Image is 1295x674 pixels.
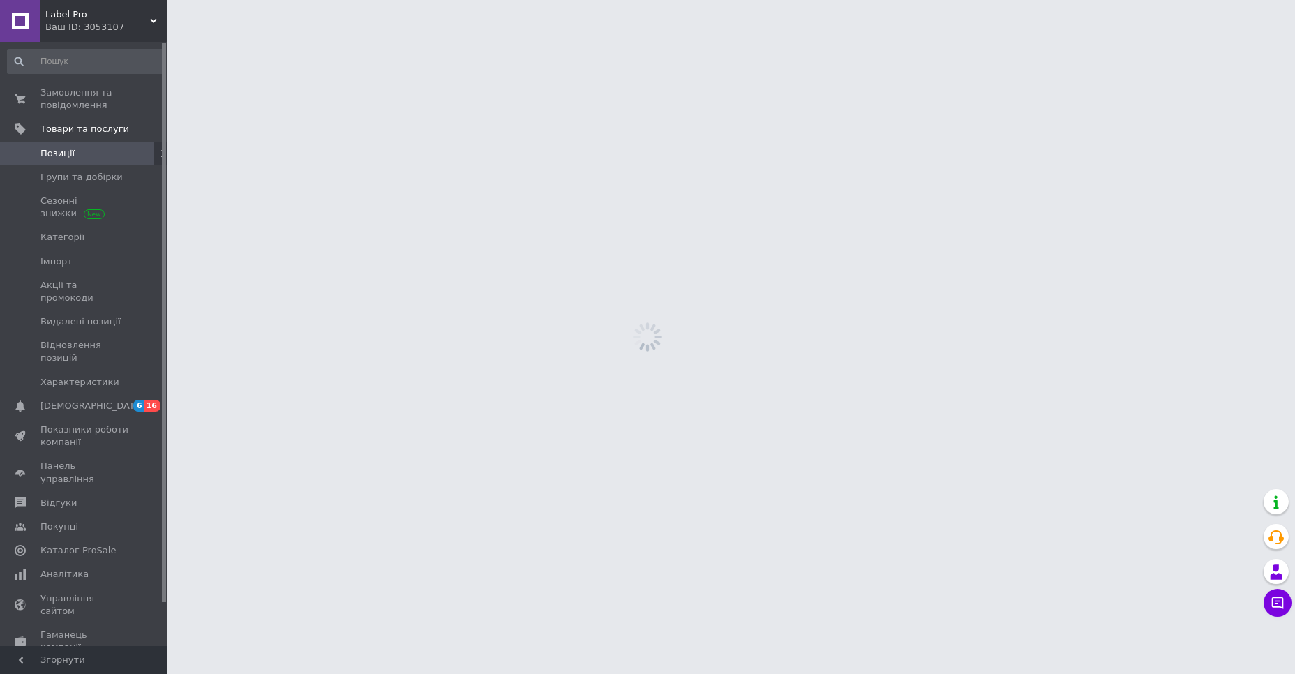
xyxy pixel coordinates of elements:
span: Позиції [40,147,75,160]
span: Label Pro [45,8,150,21]
span: Замовлення та повідомлення [40,87,129,112]
span: Акції та промокоди [40,279,129,304]
span: Покупці [40,521,78,533]
span: Відгуки [40,497,77,509]
span: 16 [144,400,160,412]
span: Характеристики [40,376,119,389]
span: Панель управління [40,460,129,485]
div: Ваш ID: 3053107 [45,21,167,33]
input: Пошук [7,49,165,74]
span: Товари та послуги [40,123,129,135]
span: 6 [133,400,144,412]
span: Показники роботи компанії [40,424,129,449]
span: Аналітика [40,568,89,581]
span: Каталог ProSale [40,544,116,557]
span: [DEMOGRAPHIC_DATA] [40,400,144,412]
span: Категорії [40,231,84,244]
span: Видалені позиції [40,315,121,328]
span: Відновлення позицій [40,339,129,364]
span: Групи та добірки [40,171,123,184]
button: Чат з покупцем [1264,589,1292,617]
span: Управління сайтом [40,592,129,617]
span: Сезонні знижки [40,195,129,220]
span: Імпорт [40,255,73,268]
span: Гаманець компанії [40,629,129,654]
